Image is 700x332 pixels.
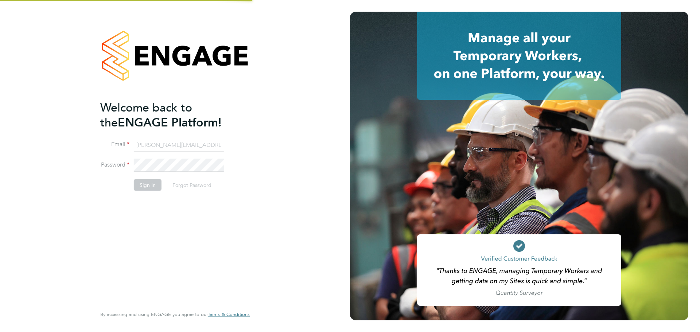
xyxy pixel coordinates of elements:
span: By accessing and using ENGAGE you agree to our [100,311,250,317]
button: Sign In [134,179,162,191]
span: Welcome back to the [100,100,192,129]
label: Password [100,161,129,169]
h2: ENGAGE Platform! [100,100,242,130]
label: Email [100,141,129,148]
a: Terms & Conditions [208,312,250,317]
input: Enter your work email... [134,138,224,152]
button: Forgot Password [167,179,217,191]
span: Terms & Conditions [208,311,250,317]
